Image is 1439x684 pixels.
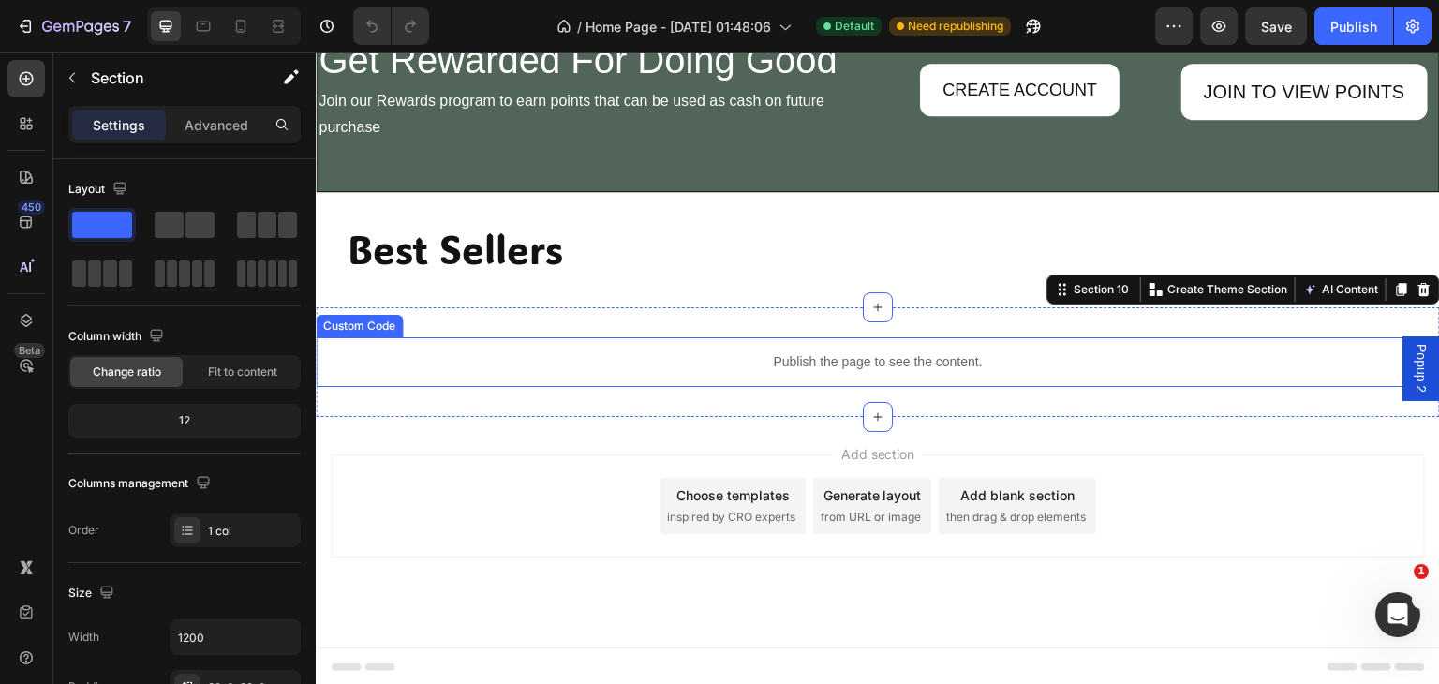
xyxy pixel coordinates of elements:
[1330,17,1377,37] div: Publish
[3,36,553,90] p: Join our Rewards program to earn points that can be used as cash on future purchase
[835,18,874,35] span: Default
[518,392,607,411] span: Add section
[351,456,480,473] span: inspired by CRO experts
[123,15,131,37] p: 7
[68,324,168,349] div: Column width
[1414,564,1429,579] span: 1
[1261,19,1292,35] span: Save
[984,226,1066,248] button: AI Content
[908,18,1003,35] span: Need republishing
[508,433,606,453] div: Generate layout
[866,11,1112,67] button: <p>JOIN TO VIEW POINTS</p>
[754,229,817,245] div: Section 10
[93,364,161,380] span: Change ratio
[72,408,297,434] div: 12
[68,522,99,539] div: Order
[604,11,804,64] button: <p>CREATE ACCOUNT</p>
[68,629,99,646] div: Width
[888,22,1090,56] p: JOIN TO VIEW POINTS
[1314,7,1393,45] button: Publish
[353,7,429,45] div: Undo/Redo
[852,229,972,245] p: Create Theme Section
[627,22,781,52] p: CREATE ACCOUNT
[577,17,582,37] span: /
[208,364,277,380] span: Fit to content
[171,620,300,654] input: Auto
[91,67,245,89] p: Section
[208,523,296,540] div: 1 col
[630,456,770,473] span: then drag & drop elements
[586,17,771,37] span: Home Page - [DATE] 01:48:06
[185,115,248,135] p: Advanced
[505,456,605,473] span: from URL or image
[4,265,83,282] div: Custom Code
[1245,7,1307,45] button: Save
[68,471,215,497] div: Columns management
[14,343,45,358] div: Beta
[316,52,1439,684] iframe: Design area
[7,7,140,45] button: 7
[68,581,118,606] div: Size
[361,433,474,453] div: Choose templates
[68,177,131,202] div: Layout
[1096,291,1115,340] span: Popup 2
[645,433,759,453] div: Add blank section
[93,115,145,135] p: Settings
[18,200,45,215] div: 450
[30,170,1124,225] h2: Best Sellers
[1375,592,1420,637] iframe: Intercom live chat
